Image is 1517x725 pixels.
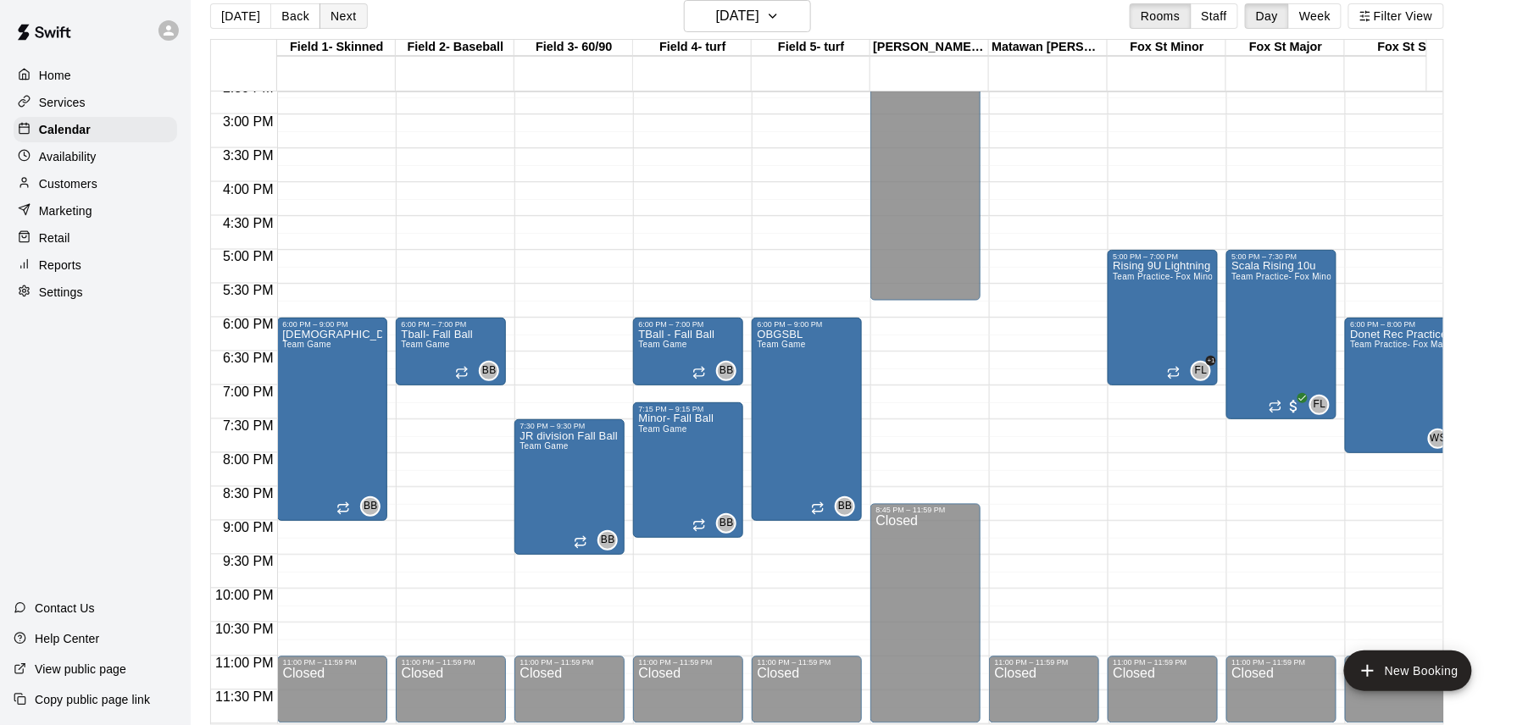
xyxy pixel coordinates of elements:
[838,498,853,515] span: BB
[574,535,587,549] span: Recurring event
[1231,272,1335,281] span: Team Practice- Fox Minor
[989,656,1099,723] div: 11:00 PM – 11:59 PM: Closed
[14,252,177,278] a: Reports
[1108,656,1218,723] div: 11:00 PM – 11:59 PM: Closed
[597,530,618,551] div: Brian Burns
[277,318,387,521] div: 6:00 PM – 9:00 PM: Lady Lightning-
[219,351,278,366] span: 6:30 PM
[35,600,95,617] p: Contact Us
[14,171,177,196] a: Customers
[638,320,738,329] div: 6:00 PM – 7:00 PM
[401,320,501,329] div: 6:00 PM – 7:00 PM
[1286,398,1303,415] span: All customers have paid
[367,496,381,517] span: Brian Burns
[835,496,855,517] div: Brian Burns
[1348,3,1443,29] button: Filter View
[219,148,278,163] span: 3:30 PM
[1231,252,1331,261] div: 5:00 PM – 7:30 PM
[1430,430,1447,447] span: WS
[14,198,177,224] a: Marketing
[39,67,71,84] p: Home
[723,361,736,381] span: Brian Burns
[219,318,278,332] span: 6:00 PM
[211,690,277,705] span: 11:30 PM
[716,513,736,534] div: Brian Burns
[14,90,177,115] a: Services
[1316,395,1330,415] span: Frank Loconte
[1197,361,1211,381] span: Frank Loconte & 1 other
[320,3,367,29] button: Next
[1108,40,1226,56] div: Fox St Minor
[14,225,177,251] a: Retail
[1226,656,1336,723] div: 11:00 PM – 11:59 PM: Closed
[396,318,506,385] div: 6:00 PM – 7:00 PM: Tball- Fall Ball
[638,424,686,434] span: Team Game
[1314,396,1326,413] span: FL
[514,40,633,56] div: Field 3- 60/90
[219,555,278,569] span: 9:30 PM
[870,40,989,56] div: [PERSON_NAME] Park Snack Stand
[1195,362,1208,379] span: FL
[1191,361,1211,381] div: Frank Loconte
[364,498,378,515] span: BB
[989,40,1108,56] div: Matawan [PERSON_NAME] Field
[219,487,278,501] span: 8:30 PM
[219,182,278,196] span: 4:00 PM
[35,691,150,708] p: Copy public page link
[1345,318,1455,453] div: 6:00 PM – 8:00 PM: Donet Rec Practice
[396,40,514,56] div: Field 2- Baseball
[486,361,499,381] span: Brian Burns
[1245,3,1289,29] button: Day
[692,366,706,379] span: Recurring event
[39,202,92,219] p: Marketing
[720,515,734,532] span: BB
[994,659,1094,667] div: 11:00 PM – 11:59 PM
[520,422,620,430] div: 7:30 PM – 9:30 PM
[277,40,396,56] div: Field 1- Skinned
[633,40,752,56] div: Field 4- turf
[1269,400,1282,413] span: Recurring event
[1350,320,1450,329] div: 6:00 PM – 8:00 PM
[219,385,278,400] span: 7:00 PM
[638,340,686,349] span: Team Game
[211,656,277,671] span: 11:00 PM
[870,504,981,723] div: 8:45 PM – 11:59 PM: Closed
[35,661,126,678] p: View public page
[219,250,278,264] span: 5:00 PM
[514,419,625,555] div: 7:30 PM – 9:30 PM: JR division Fall Ball
[720,362,734,379] span: BB
[633,656,743,723] div: 11:00 PM – 11:59 PM: Closed
[39,257,81,274] p: Reports
[1108,250,1218,385] div: 5:00 PM – 7:00 PM: Rising 9U Lightning Practice
[757,659,857,667] div: 11:00 PM – 11:59 PM
[1167,366,1181,379] span: Recurring event
[14,117,177,142] a: Calendar
[282,340,331,349] span: Team Game
[39,121,91,138] p: Calendar
[35,630,99,647] p: Help Center
[14,63,177,88] a: Home
[1226,40,1345,56] div: Fox St Major
[757,320,857,329] div: 6:00 PM – 9:00 PM
[39,284,83,301] p: Settings
[1191,3,1239,29] button: Staff
[1345,40,1464,56] div: Fox St Sr
[604,530,618,551] span: Brian Burns
[1130,3,1191,29] button: Rooms
[1113,272,1216,281] span: Team Practice- Fox Minor
[1113,659,1213,667] div: 11:00 PM – 11:59 PM
[601,532,615,549] span: BB
[219,216,278,230] span: 4:30 PM
[282,320,382,329] div: 6:00 PM – 9:00 PM
[1231,659,1331,667] div: 11:00 PM – 11:59 PM
[638,405,738,413] div: 7:15 PM – 9:15 PM
[14,144,177,169] div: Availability
[219,453,278,468] span: 8:00 PM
